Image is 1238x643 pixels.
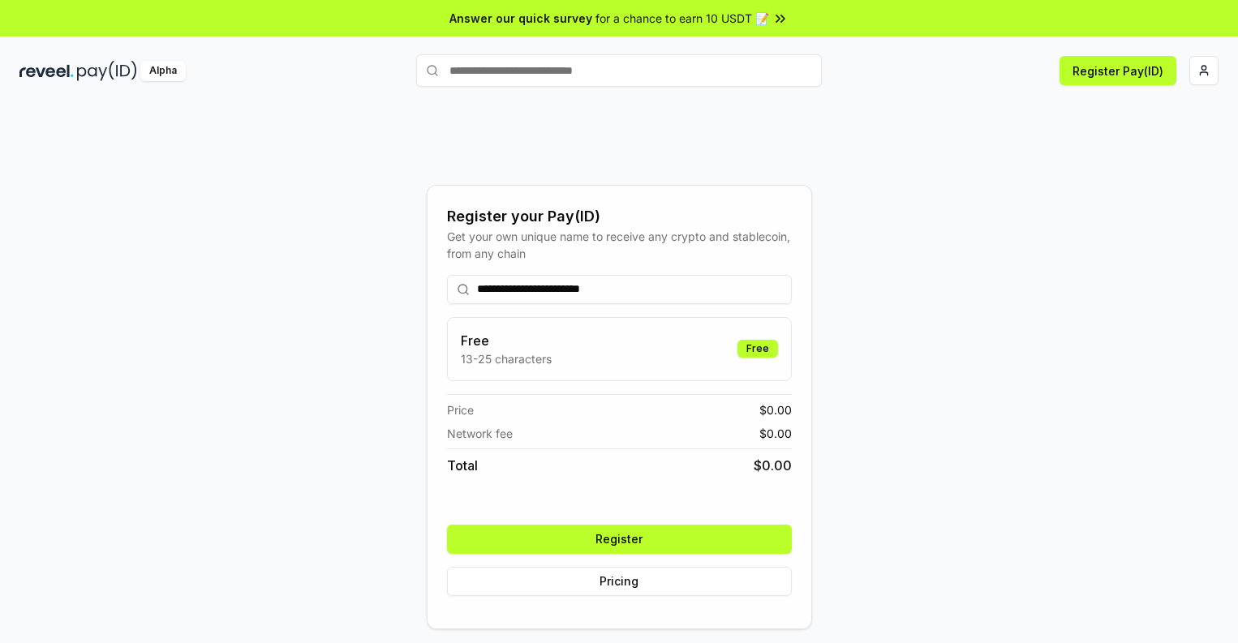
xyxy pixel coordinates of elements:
[140,61,186,81] div: Alpha
[447,567,792,596] button: Pricing
[447,456,478,475] span: Total
[447,425,513,442] span: Network fee
[447,525,792,554] button: Register
[77,61,137,81] img: pay_id
[461,331,552,350] h3: Free
[447,205,792,228] div: Register your Pay(ID)
[447,228,792,262] div: Get your own unique name to receive any crypto and stablecoin, from any chain
[759,425,792,442] span: $ 0.00
[449,10,592,27] span: Answer our quick survey
[737,340,778,358] div: Free
[754,456,792,475] span: $ 0.00
[759,401,792,418] span: $ 0.00
[19,61,74,81] img: reveel_dark
[595,10,769,27] span: for a chance to earn 10 USDT 📝
[461,350,552,367] p: 13-25 characters
[447,401,474,418] span: Price
[1060,56,1176,85] button: Register Pay(ID)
